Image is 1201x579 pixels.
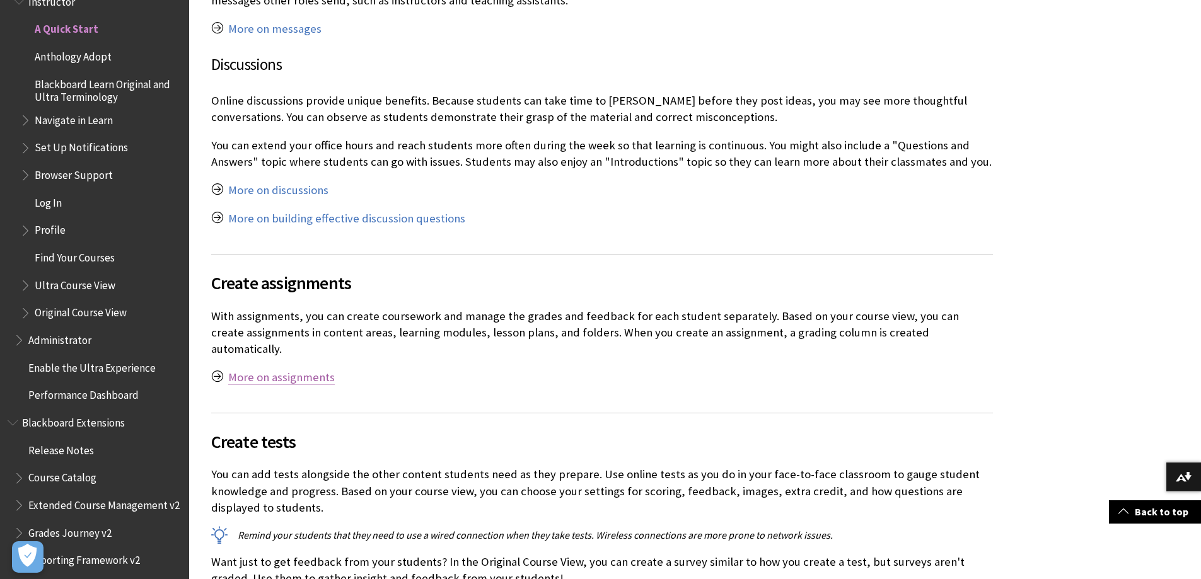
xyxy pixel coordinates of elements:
[35,74,180,103] span: Blackboard Learn Original and Ultra Terminology
[28,467,96,484] span: Course Catalog
[12,541,44,573] button: Open Preferences
[35,46,112,63] span: Anthology Adopt
[211,428,993,455] span: Create tests
[228,211,465,226] a: More on building effective discussion questions
[211,528,993,542] p: Remind your students that they need to use a wired connection when they take tests. Wireless conn...
[28,385,139,402] span: Performance Dashboard
[228,21,322,37] a: More on messages
[35,302,127,319] span: Original Course View
[28,522,112,539] span: Grades Journey v2
[28,330,91,347] span: Administrator
[35,164,113,181] span: Browser Support
[28,495,180,512] span: Extended Course Management v2
[211,137,993,170] p: You can extend your office hours and reach students more often during the week so that learning i...
[211,270,993,296] span: Create assignments
[35,19,98,36] span: A Quick Start
[211,53,993,77] h3: Discussions
[35,275,115,292] span: Ultra Course View
[1109,500,1201,524] a: Back to top
[228,370,335,385] a: More on assignments
[35,220,66,237] span: Profile
[211,466,993,516] p: You can add tests alongside the other content students need as they prepare. Use online tests as ...
[28,440,94,457] span: Release Notes
[211,308,993,358] p: With assignments, you can create coursework and manage the grades and feedback for each student s...
[22,412,125,429] span: Blackboard Extensions
[35,247,115,264] span: Find Your Courses
[35,192,62,209] span: Log In
[35,110,113,127] span: Navigate in Learn
[211,93,993,125] p: Online discussions provide unique benefits. Because students can take time to [PERSON_NAME] befor...
[35,137,128,154] span: Set Up Notifications
[28,357,156,374] span: Enable the Ultra Experience
[28,550,140,567] span: Reporting Framework v2
[228,183,328,198] a: More on discussions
